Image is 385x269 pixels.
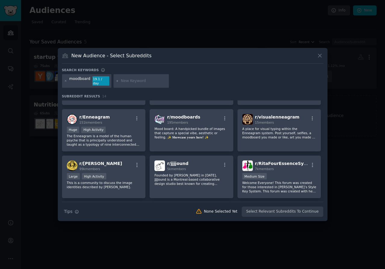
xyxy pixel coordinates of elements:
div: Large [67,173,80,179]
img: jjjjound [154,160,165,171]
span: r/ jjjjound [167,161,188,166]
div: Huge [67,127,79,133]
span: Tips [64,208,73,215]
p: Welcome Everyone! This forum was created for those interested in [PERSON_NAME]’s Style Key System... [242,181,316,193]
input: New Keyword [121,78,167,84]
div: None Selected Yet [204,209,238,214]
p: Mood board: A handpicked bundle of images that capture a special vibe, aesthetic or feeling. ✨ 𝐒𝐡... [154,127,228,139]
span: r/ Enneagram [79,115,110,119]
h3: Search keywords [62,68,99,72]
span: r/ RitaFourEssenceSystem [255,161,315,166]
span: 151k members [79,121,102,124]
img: RitaFourEssenceSystem [242,160,253,171]
div: High Activity [82,173,106,179]
span: r/ moodboards [167,115,200,119]
span: r/ visualenneagram [255,115,300,119]
span: 14 [102,94,107,98]
button: Tips [62,206,81,217]
p: A place for visual typing within the Enneagram system. Post yourself, selfies, a moodboard you ma... [242,127,316,139]
div: 19.1 / day [92,76,109,86]
span: 15 members [255,121,274,124]
span: 195 members [167,121,188,124]
div: High Activity [81,127,106,133]
div: Medium Size [242,173,267,179]
p: This is a community to discuss the image identities described by [PERSON_NAME]. [67,181,141,189]
p: The Enneagram is a model of the human psyche that is principally understood and taught as a typol... [67,134,141,147]
span: 5k members [167,167,186,171]
img: Enneagram [67,114,77,125]
span: r/ [PERSON_NAME] [79,161,122,166]
span: Subreddit Results [62,94,100,98]
img: Kibbe [67,160,77,171]
div: moodboard [69,76,90,86]
img: visualenneagram [242,114,253,125]
span: 7k members [255,167,274,171]
p: Founded by [PERSON_NAME] in [DATE], JJJJound is a Montreal-based collaborative design studio best... [154,173,228,186]
h3: New Audience - Select Subreddits [71,52,151,59]
span: 99k members [79,167,100,171]
img: moodboards [154,114,165,125]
